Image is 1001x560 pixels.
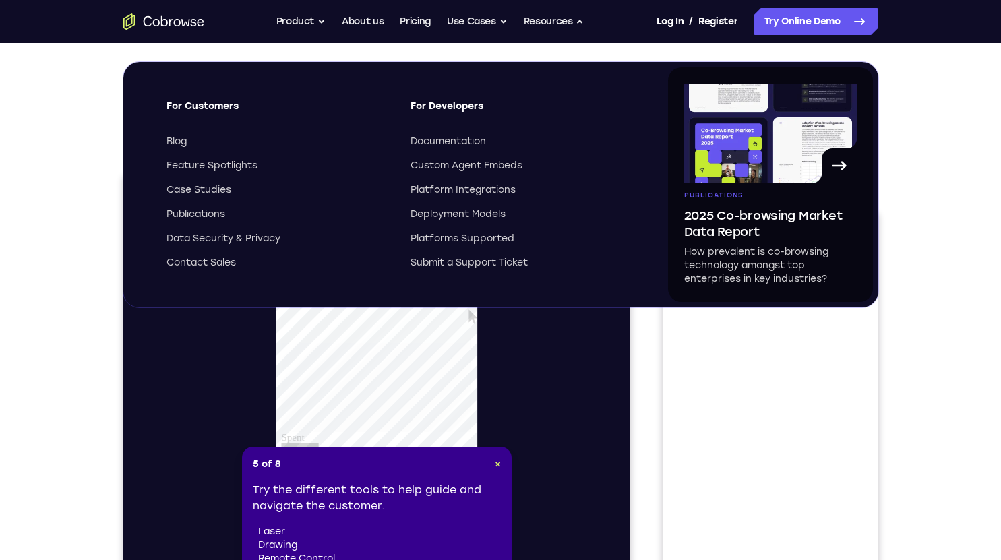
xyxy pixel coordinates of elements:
[166,208,225,221] span: Publications
[411,208,630,221] a: Deployment Models
[166,135,187,148] span: Blog
[495,458,501,471] button: Close Tour
[166,256,386,270] a: Contact Sales
[166,159,386,173] a: Feature Spotlights
[411,135,486,148] span: Documentation
[684,208,857,240] span: 2025 Co-browsing Market Data Report
[226,411,248,441] button: Drawing tools menu
[524,8,584,35] button: Resources
[258,525,501,538] li: laser
[166,232,280,245] span: Data Security & Privacy
[400,8,431,35] a: Pricing
[495,458,501,470] span: ×
[201,411,231,441] button: Disappearing ink
[258,538,501,552] li: drawing
[166,159,257,173] span: Feature Spotlights
[253,458,281,471] span: 5 of 8
[411,232,514,245] span: Platforms Supported
[166,135,386,148] a: Blog
[411,159,522,173] span: Custom Agent Embeds
[442,412,469,439] a: Popout
[166,232,386,245] a: Data Security & Privacy
[447,8,508,35] button: Use Cases
[754,8,878,35] a: Try Online Demo
[411,159,630,173] a: Custom Agent Embeds
[411,100,630,124] span: For Developers
[684,245,857,286] p: How prevalent is co-browsing technology amongst top enterprises in key industries?
[289,411,318,441] button: Full device
[684,84,857,183] img: A page from the browsing market ebook
[342,8,384,35] a: About us
[166,100,386,124] span: For Customers
[698,8,737,35] a: Register
[411,256,528,270] span: Submit a Support Ticket
[140,411,170,441] button: Laser pointer
[411,208,506,221] span: Deployment Models
[411,135,630,148] a: Documentation
[166,208,386,221] a: Publications
[175,411,205,441] button: Annotations color
[469,412,496,439] button: Device info
[411,256,630,270] a: Submit a Support Ticket
[166,256,236,270] span: Contact Sales
[123,13,204,30] a: Go to the home page
[253,411,283,441] button: Remote control
[411,183,516,197] span: Platform Integrations
[657,8,684,35] a: Log In
[689,13,693,30] span: /
[411,232,630,245] a: Platforms Supported
[684,191,744,199] span: Publications
[411,183,630,197] a: Platform Integrations
[324,411,367,441] button: End session
[166,183,386,197] a: Case Studies
[276,8,326,35] button: Product
[166,183,231,197] span: Case Studies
